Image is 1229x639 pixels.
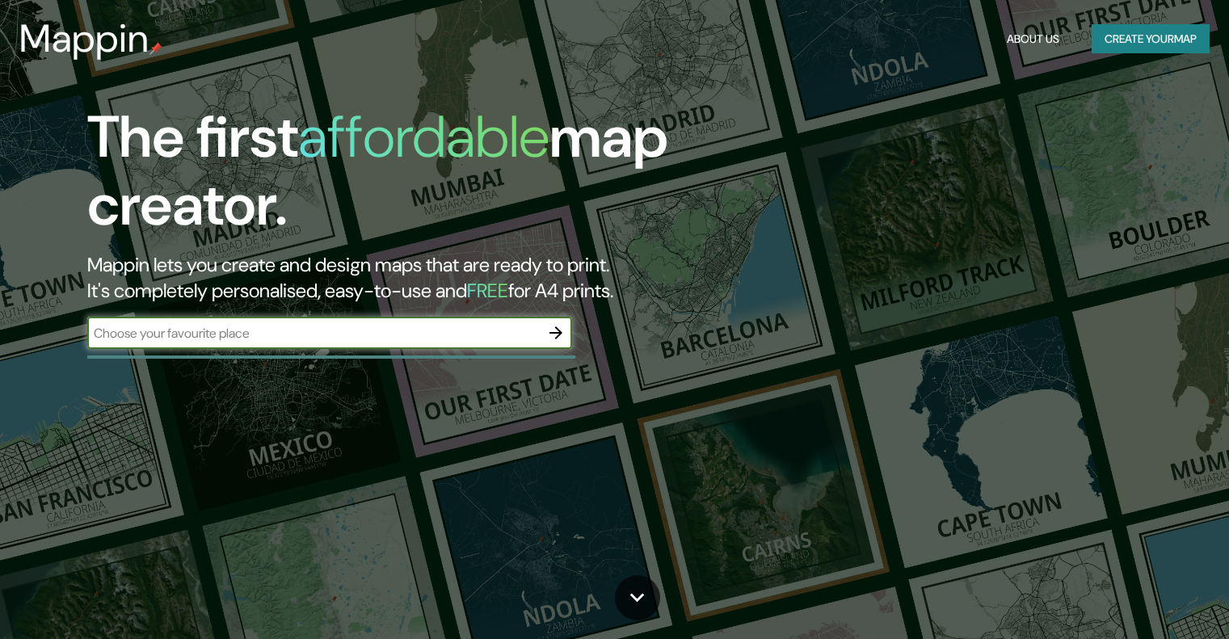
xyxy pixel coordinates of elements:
h3: Mappin [19,16,149,61]
h1: The first map creator. [87,103,702,252]
button: Create yourmap [1092,24,1210,54]
h1: affordable [298,99,549,174]
img: mappin-pin [149,42,162,55]
input: Choose your favourite place [87,324,540,343]
button: About Us [1000,24,1066,54]
h5: FREE [467,278,508,303]
h2: Mappin lets you create and design maps that are ready to print. It's completely personalised, eas... [87,252,702,304]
